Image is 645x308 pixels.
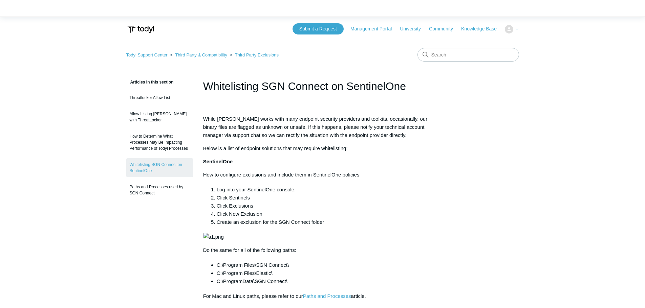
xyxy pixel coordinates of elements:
li: Todyl Support Center [126,52,169,57]
a: Paths and Processes [303,293,351,299]
a: Management Portal [350,25,399,32]
li: C:\Program Files\SGN Connect\ [217,261,442,269]
span: Log into your SentinelOne console. [217,187,296,192]
span: Click Exclusions [217,203,253,209]
li: C:\Program Files\Elastic\ [217,269,442,277]
span: SentinelOne [203,159,233,164]
span: Click Sentinels [217,195,250,200]
span: Create an exclusion for the SGN Connect folder [217,219,324,225]
span: Articles in this section [126,80,174,85]
a: University [400,25,427,32]
a: Threatlocker Allow List [126,91,193,104]
a: Paths and Processes used by SGN Connect [126,181,193,199]
li: Third Party Exclusions [229,52,279,57]
a: Third Party Exclusions [235,52,279,57]
a: Allow Listing [PERSON_NAME] with ThreatLocker [126,108,193,126]
a: How to Determine What Processes May Be Impacting Performance of Todyl Processes [126,130,193,155]
span: Click New Exclusion [217,211,262,217]
p: Whitelisting SGN Connect on SentinelOne [203,246,442,254]
a: Knowledge Base [461,25,503,32]
input: Search [417,48,519,62]
span: Below is a list of endpoint solutions that may require whitelisting: [203,145,348,151]
span: How to configure exclusions and include them in SentinelOne policies [203,172,360,177]
li: Third Party & Compatibility [169,52,229,57]
h1: Whitelisting SGN Connect on SentinelOne [203,78,442,94]
a: Whitelisting SGN Connect on SentinelOne [126,158,193,177]
img: s1.png [203,233,224,241]
a: Community [429,25,460,32]
a: Third Party & Compatibility [175,52,227,57]
span: While [PERSON_NAME] works with many endpoint security providers and toolkits, occasionally, our b... [203,116,427,138]
a: Submit a Request [293,23,344,34]
a: Todyl Support Center [126,52,168,57]
img: Todyl Support Center Help Center home page [126,23,155,35]
p: For Mac and Linux paths, please refer to our article. [203,292,442,300]
li: C:\ProgramData\SGN Connect\ [217,277,442,285]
